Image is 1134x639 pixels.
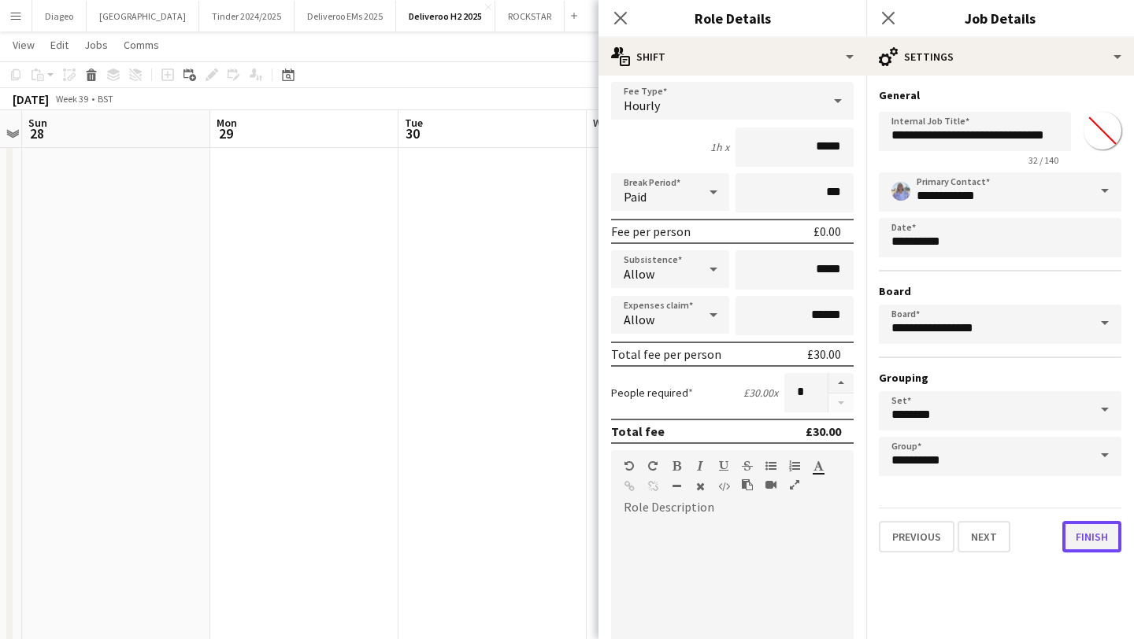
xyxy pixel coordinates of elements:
[671,460,682,472] button: Bold
[879,88,1121,102] h3: General
[742,478,753,491] button: Paste as plain text
[402,124,423,142] span: 30
[13,91,49,107] div: [DATE]
[813,223,841,239] div: £0.00
[591,124,613,142] span: 1
[828,373,854,393] button: Increase
[765,460,776,472] button: Unordered List
[611,223,691,239] div: Fee per person
[78,35,114,55] a: Jobs
[710,140,729,154] div: 1h x
[624,266,654,282] span: Allow
[718,460,729,472] button: Underline
[624,460,635,472] button: Undo
[124,38,159,52] span: Comms
[624,98,660,113] span: Hourly
[624,312,654,327] span: Allow
[593,116,613,130] span: Wed
[84,38,108,52] span: Jobs
[598,8,866,28] h3: Role Details
[624,189,647,205] span: Paid
[879,371,1121,385] h3: Grouping
[598,38,866,76] div: Shift
[214,124,237,142] span: 29
[44,35,75,55] a: Edit
[743,386,778,400] div: £30.00 x
[295,1,396,31] button: Deliveroo EMs 2025
[117,35,165,55] a: Comms
[50,38,69,52] span: Edit
[765,478,776,491] button: Insert video
[866,8,1134,28] h3: Job Details
[718,480,729,493] button: HTML Code
[98,93,113,105] div: BST
[396,1,495,31] button: Deliveroo H2 2025
[866,38,1134,76] div: Settings
[742,460,753,472] button: Strikethrough
[789,460,800,472] button: Ordered List
[405,116,423,130] span: Tue
[217,116,237,130] span: Mon
[1016,154,1071,166] span: 32 / 140
[52,93,91,105] span: Week 39
[611,386,693,400] label: People required
[671,480,682,493] button: Horizontal Line
[695,480,706,493] button: Clear Formatting
[32,1,87,31] button: Diageo
[13,38,35,52] span: View
[28,116,47,130] span: Sun
[199,1,295,31] button: Tinder 2024/2025
[1062,521,1121,552] button: Finish
[611,423,665,439] div: Total fee
[87,1,199,31] button: [GEOGRAPHIC_DATA]
[813,460,824,472] button: Text Color
[879,284,1121,298] h3: Board
[806,423,841,439] div: £30.00
[647,460,658,472] button: Redo
[6,35,41,55] a: View
[695,460,706,472] button: Italic
[879,521,954,552] button: Previous
[495,1,565,31] button: ROCKSTAR
[958,521,1010,552] button: Next
[789,478,800,491] button: Fullscreen
[611,346,721,362] div: Total fee per person
[807,346,841,362] div: £30.00
[26,124,47,142] span: 28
